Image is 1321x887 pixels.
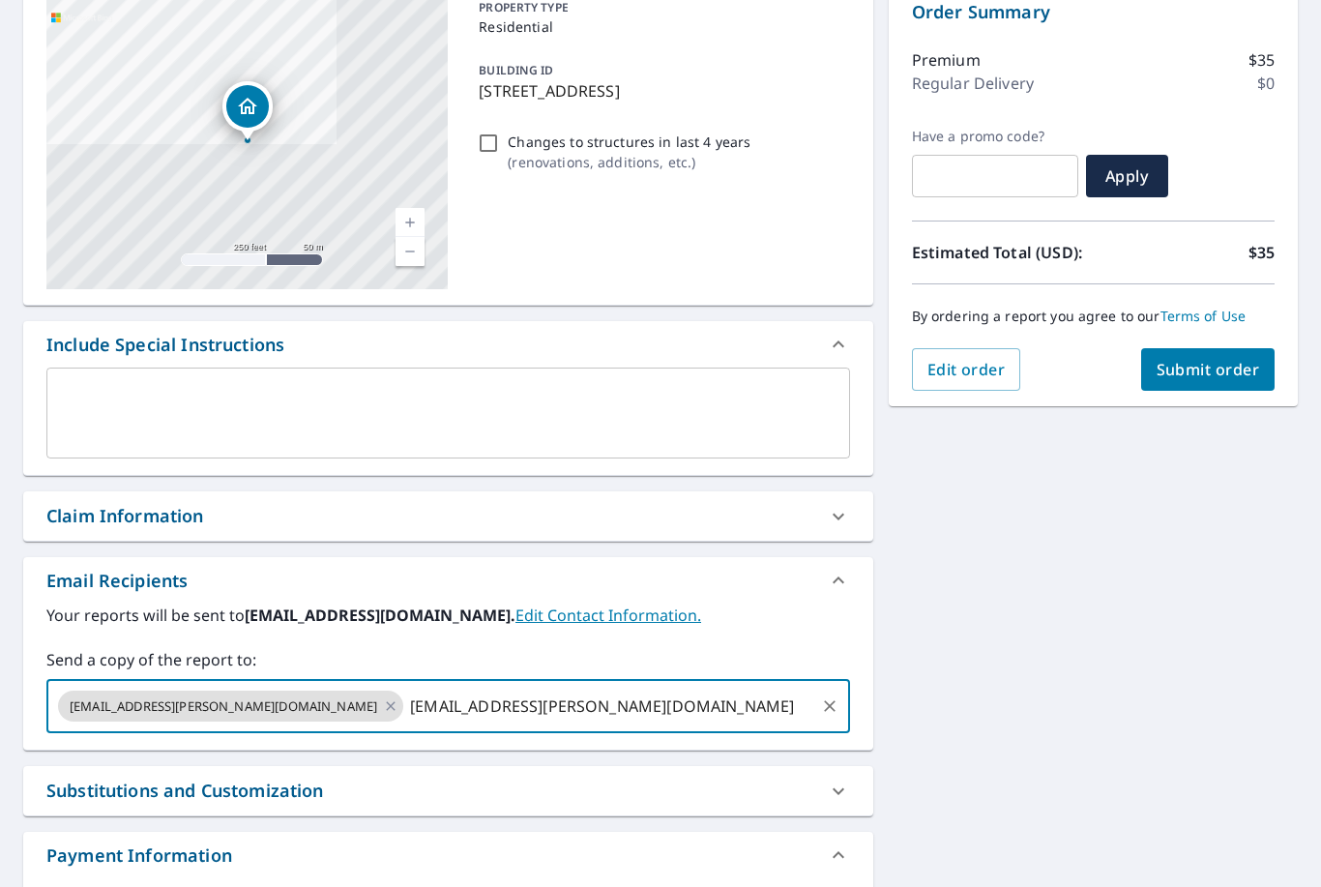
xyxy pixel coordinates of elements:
[23,491,873,541] div: Claim Information
[1248,48,1275,72] p: $35
[23,321,873,368] div: Include Special Instructions
[479,79,841,103] p: [STREET_ADDRESS]
[46,648,850,671] label: Send a copy of the report to:
[46,503,204,529] div: Claim Information
[479,62,553,78] p: BUILDING ID
[1248,241,1275,264] p: $35
[1160,307,1247,325] a: Terms of Use
[912,348,1021,391] button: Edit order
[58,697,389,716] span: [EMAIL_ADDRESS][PERSON_NAME][DOMAIN_NAME]
[23,557,873,604] div: Email Recipients
[515,605,701,626] a: EditContactInfo
[46,568,188,594] div: Email Recipients
[396,208,425,237] a: Current Level 17, Zoom In
[46,604,850,627] label: Your reports will be sent to
[912,72,1034,95] p: Regular Delivery
[927,359,1006,380] span: Edit order
[1257,72,1275,95] p: $0
[912,128,1078,145] label: Have a promo code?
[816,693,843,720] button: Clear
[222,81,273,141] div: Dropped pin, building 1, Residential property, 6796 English Oak Dr East Lansing, MI 48823
[508,152,750,172] p: ( renovations, additions, etc. )
[396,237,425,266] a: Current Level 17, Zoom Out
[46,778,324,804] div: Substitutions and Customization
[479,16,841,37] p: Residential
[1086,155,1168,197] button: Apply
[245,605,515,626] b: [EMAIL_ADDRESS][DOMAIN_NAME].
[1157,359,1260,380] span: Submit order
[23,832,873,878] div: Payment Information
[1141,348,1276,391] button: Submit order
[23,766,873,815] div: Substitutions and Customization
[46,843,232,869] div: Payment Information
[912,48,981,72] p: Premium
[508,132,750,152] p: Changes to structures in last 4 years
[912,241,1094,264] p: Estimated Total (USD):
[912,308,1275,325] p: By ordering a report you agree to our
[46,332,284,358] div: Include Special Instructions
[1101,165,1153,187] span: Apply
[58,691,403,722] div: [EMAIL_ADDRESS][PERSON_NAME][DOMAIN_NAME]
